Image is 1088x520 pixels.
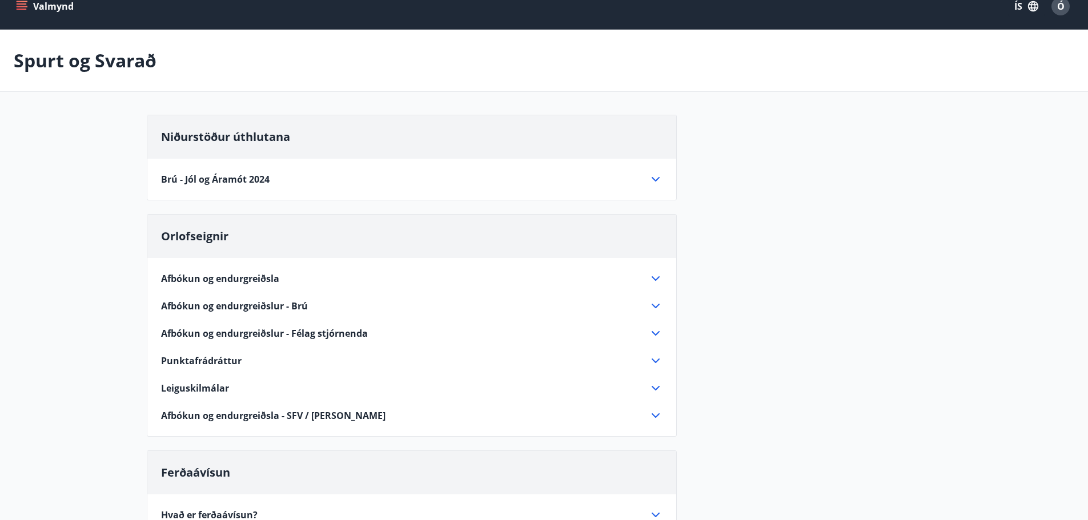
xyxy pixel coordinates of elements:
[161,173,270,186] span: Brú - Jól og Áramót 2024
[161,272,279,285] span: Afbókun og endurgreiðsla
[161,228,228,244] span: Orlofseignir
[161,465,230,480] span: Ferðaávísun
[161,326,663,340] div: Afbókun og endurgreiðslur - Félag stjórnenda
[14,48,156,73] p: Spurt og Svarað
[161,354,242,367] span: Punktafrádráttur
[161,172,663,186] div: Brú - Jól og Áramót 2024
[161,129,290,144] span: Niðurstöður úthlutana
[161,381,663,395] div: Leiguskilmálar
[161,299,663,313] div: Afbókun og endurgreiðslur - Brú
[161,300,308,312] span: Afbókun og endurgreiðslur - Brú
[161,354,663,368] div: Punktafrádráttur
[161,272,663,285] div: Afbókun og endurgreiðsla
[161,409,663,422] div: Afbókun og endurgreiðsla - SFV / [PERSON_NAME]
[161,409,386,422] span: Afbókun og endurgreiðsla - SFV / [PERSON_NAME]
[161,382,229,394] span: Leiguskilmálar
[161,327,368,340] span: Afbókun og endurgreiðslur - Félag stjórnenda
